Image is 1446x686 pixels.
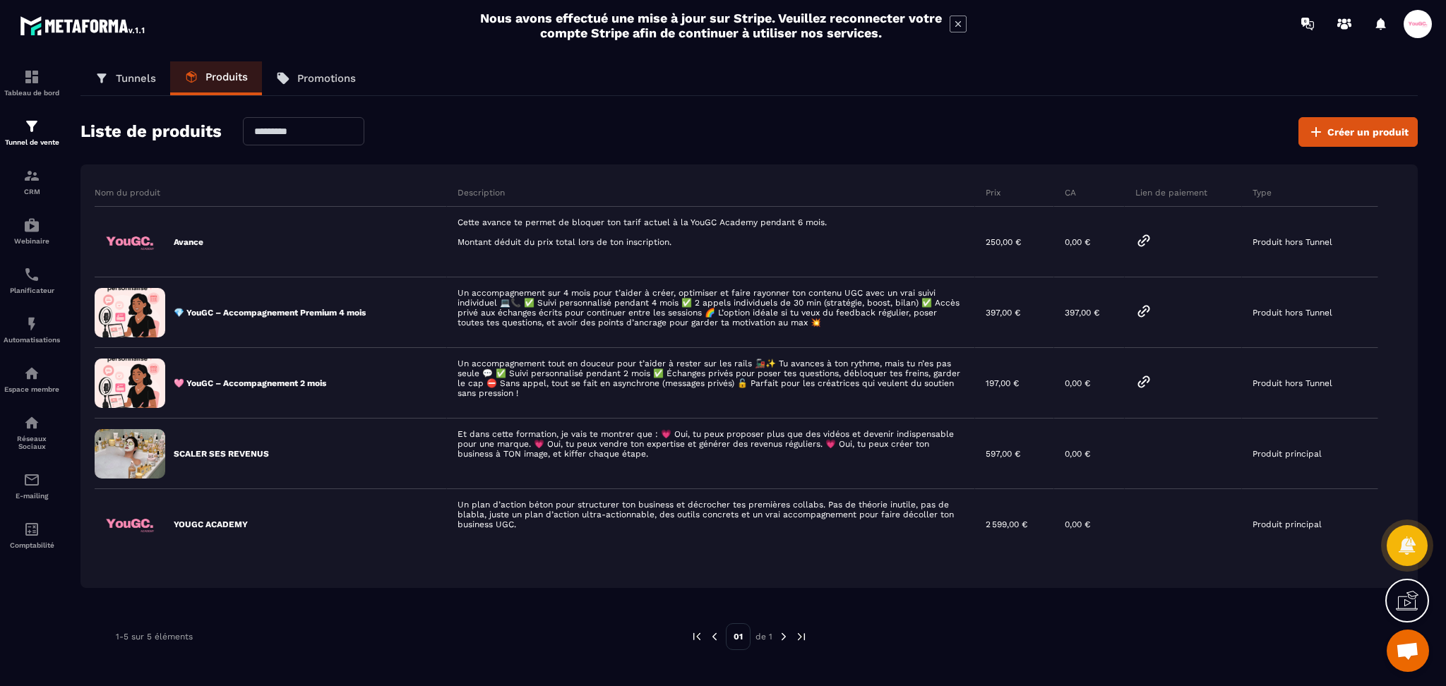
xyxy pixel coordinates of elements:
p: Tunnel de vente [4,138,60,146]
p: Webinaire [4,237,60,245]
p: 01 [726,623,751,650]
img: prev [708,630,721,643]
p: Produit hors Tunnel [1253,308,1332,318]
p: 🩷 YouGC – Accompagnement 2 mois [174,378,326,389]
span: Créer un produit [1327,125,1409,139]
p: Description [458,187,505,198]
img: next [795,630,808,643]
p: Lien de paiement [1135,187,1207,198]
a: automationsautomationsWebinaire [4,206,60,255]
img: logo [20,13,147,38]
p: CA [1065,187,1076,198]
img: formation [23,68,40,85]
p: 1-5 sur 5 éléments [116,632,193,642]
p: de 1 [755,631,772,642]
a: Produits [170,61,262,95]
img: 4bd13ac118ba4b980dfc16034cb6a28f.png [95,500,165,549]
img: email [23,471,40,488]
a: formationformationCRM [4,157,60,206]
p: E-mailing [4,492,60,500]
img: automations [23,315,40,332]
a: accountantaccountantComptabilité [4,510,60,560]
a: emailemailE-mailing [4,461,60,510]
img: 148f5c70387e318152407da6b2e909df.png [95,217,165,267]
p: Promotions [297,72,356,85]
p: Tunnels [116,72,156,85]
p: YOUGC ACADEMY [174,519,248,530]
p: Planificateur [4,287,60,294]
img: formation [23,167,40,184]
a: formationformationTableau de bord [4,58,60,107]
img: formation [23,118,40,135]
img: next [777,630,790,643]
a: Ouvrir le chat [1387,630,1429,672]
img: social-network [23,414,40,431]
a: Tunnels [80,61,170,95]
p: Comptabilité [4,541,60,549]
p: Automatisations [4,336,60,344]
a: Promotions [262,61,370,95]
h2: Nous avons effectué une mise à jour sur Stripe. Veuillez reconnecter votre compte Stripe afin de ... [479,11,943,40]
img: automations [23,365,40,382]
p: Type [1253,187,1272,198]
p: Prix [986,187,1000,198]
img: scheduler [23,266,40,283]
p: SCALER SES REVENUS [174,448,269,459]
p: Produit principal [1253,449,1322,459]
p: Réseaux Sociaux [4,435,60,450]
img: automations [23,217,40,234]
h2: Liste de produits [80,117,222,147]
img: 6ecaf6d8c8a0196eb9ed2ad6db011122.png [95,359,165,408]
button: Créer un produit [1298,117,1418,147]
img: accountant [23,521,40,538]
a: automationsautomationsAutomatisations [4,305,60,354]
img: 3a047ee38bed3b213567dda0b4c84b35.png [95,288,165,337]
a: formationformationTunnel de vente [4,107,60,157]
p: Tableau de bord [4,89,60,97]
p: Espace membre [4,385,60,393]
p: Produits [205,71,248,83]
a: schedulerschedulerPlanificateur [4,255,60,305]
p: CRM [4,188,60,195]
a: social-networksocial-networkRéseaux Sociaux [4,404,60,461]
img: prev [691,630,703,643]
p: 💎 YouGC – Accompagnement Premium 4 mois [174,307,366,318]
a: automationsautomationsEspace membre [4,354,60,404]
p: Produit hors Tunnel [1253,378,1332,388]
p: Nom du produit [95,187,160,198]
p: Produit principal [1253,519,1322,529]
p: Avance [174,236,203,248]
img: aa72c61e1f8e2caba41d6a9ce36cd6dd.png [95,429,165,479]
p: Produit hors Tunnel [1253,237,1332,247]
